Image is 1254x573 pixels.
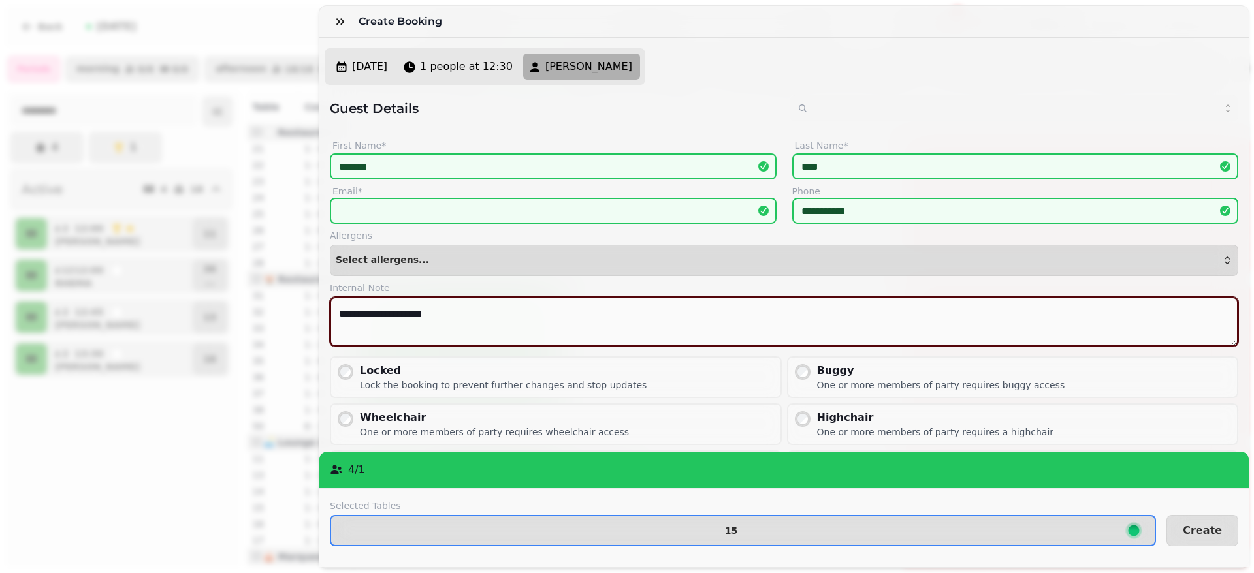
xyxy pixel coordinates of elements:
button: 15 [330,515,1156,546]
h2: Guest Details [330,99,779,117]
p: 15 [725,526,737,535]
label: Phone [792,185,1239,198]
div: One or more members of party requires wheelchair access [360,426,629,439]
p: 4 / 1 [348,462,365,478]
button: Create [1166,515,1238,546]
div: One or more members of party requires buggy access [817,379,1065,392]
label: Selected Tables [330,499,1156,512]
div: Wheelchair [360,410,629,426]
span: [PERSON_NAME] [545,59,632,74]
h3: Create Booking [359,14,447,29]
span: [DATE] [352,59,387,74]
span: 1 people at 12:30 [420,59,513,74]
label: First Name* [330,138,777,153]
div: Locked [360,363,647,379]
label: Last Name* [792,138,1239,153]
label: Internal Note [330,281,1238,294]
button: Select allergens... [330,245,1238,276]
div: Buggy [817,363,1065,379]
div: Highchair [817,410,1054,426]
span: Create [1183,525,1222,536]
div: One or more members of party requires a highchair [817,426,1054,439]
label: Allergens [330,229,1238,242]
label: Email* [330,185,777,198]
span: Select allergens... [336,255,429,266]
div: Lock the booking to prevent further changes and stop updates [360,379,647,392]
